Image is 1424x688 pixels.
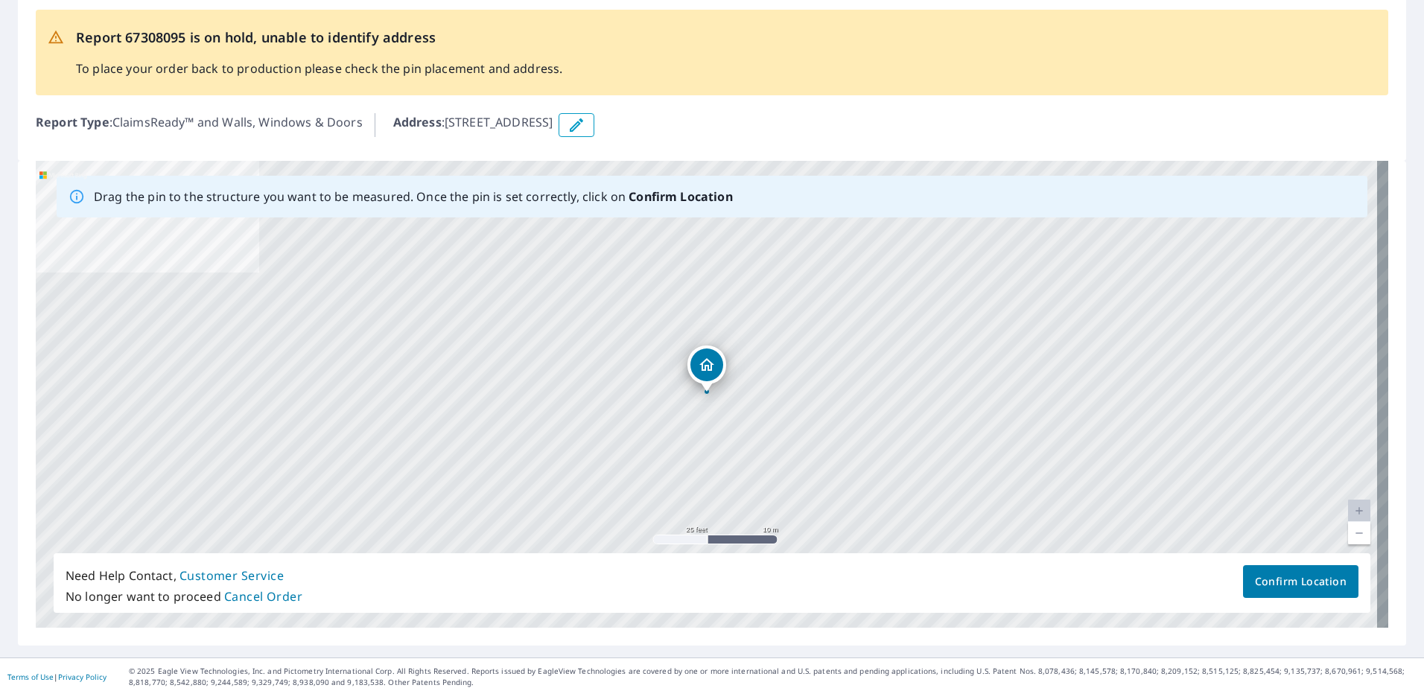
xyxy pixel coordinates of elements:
p: : ClaimsReady™ and Walls, Windows & Doors [36,113,363,137]
span: Confirm Location [1255,573,1347,591]
p: To place your order back to production please check the pin placement and address. [76,60,562,77]
a: Privacy Policy [58,672,107,682]
b: Address [393,114,442,130]
p: : [STREET_ADDRESS] [393,113,553,137]
b: Confirm Location [629,188,732,205]
button: Cancel Order [224,586,303,607]
p: No longer want to proceed [66,586,302,607]
button: Customer Service [179,565,284,586]
p: Report 67308095 is on hold, unable to identify address [76,28,562,48]
a: Current Level 20, Zoom Out [1348,522,1370,544]
p: Need Help Contact, [66,565,302,586]
p: © 2025 Eagle View Technologies, Inc. and Pictometry International Corp. All Rights Reserved. Repo... [129,666,1417,688]
b: Report Type [36,114,109,130]
button: Confirm Location [1243,565,1358,598]
a: Terms of Use [7,672,54,682]
p: Drag the pin to the structure you want to be measured. Once the pin is set correctly, click on [94,188,733,206]
p: | [7,672,107,681]
div: Dropped pin, building 1, Residential property, 63315 Britta St Bend, OR 97703 [687,345,726,392]
a: Current Level 20, Zoom In Disabled [1348,500,1370,522]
